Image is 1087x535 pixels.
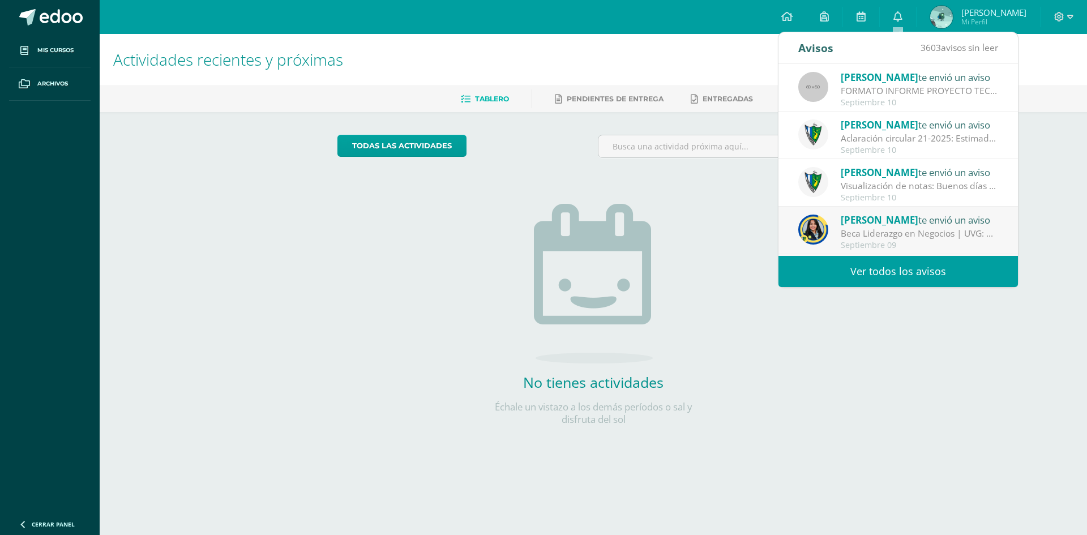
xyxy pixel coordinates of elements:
[841,145,998,155] div: Septiembre 10
[841,213,918,226] span: [PERSON_NAME]
[961,17,1026,27] span: Mi Perfil
[798,119,828,149] img: 9f174a157161b4ddbe12118a61fed988.png
[567,95,664,103] span: Pendientes de entrega
[930,6,953,28] img: 0d125e61179144410fb0d7f3f0b592f6.png
[32,520,75,528] span: Cerrar panel
[841,70,998,84] div: te envió un aviso
[841,166,918,179] span: [PERSON_NAME]
[534,204,653,363] img: no_activities.png
[841,118,918,131] span: [PERSON_NAME]
[798,215,828,245] img: 9385da7c0ece523bc67fca2554c96817.png
[480,401,707,426] p: Échale un vistazo a los demás períodos o sal y disfruta del sol
[337,135,467,157] a: todas las Actividades
[841,227,998,240] div: Beca Liderazgo en Negocios | UVG: Gusto en saludarlos chicos, que estén brillando en su práctica....
[37,46,74,55] span: Mis cursos
[598,135,849,157] input: Busca una actividad próxima aquí...
[475,95,509,103] span: Tablero
[798,72,828,102] img: 60x60
[921,41,998,54] span: avisos sin leer
[841,117,998,132] div: te envió un aviso
[37,79,68,88] span: Archivos
[841,165,998,179] div: te envió un aviso
[778,256,1018,287] a: Ver todos los avisos
[841,71,918,84] span: [PERSON_NAME]
[961,7,1026,18] span: [PERSON_NAME]
[113,49,343,70] span: Actividades recientes y próximas
[841,193,998,203] div: Septiembre 10
[841,241,998,250] div: Septiembre 09
[691,90,753,108] a: Entregadas
[703,95,753,103] span: Entregadas
[841,179,998,192] div: Visualización de notas: Buenos días estimados padres y estudiantes, es un gusto saludarlos. Por e...
[841,84,998,97] div: FORMATO INFORME PROYECTO TECNOLÓGICO: Alumnos Graduandos: Por este medio se adjunta el formato en...
[461,90,509,108] a: Tablero
[798,32,833,63] div: Avisos
[921,41,941,54] span: 3603
[841,98,998,108] div: Septiembre 10
[798,167,828,197] img: 9f174a157161b4ddbe12118a61fed988.png
[841,132,998,145] div: Aclaración circular 21-2025: Estimados padres y estudiantes, es un gusto saludarlos. Únicamente c...
[9,67,91,101] a: Archivos
[480,373,707,392] h2: No tienes actividades
[9,34,91,67] a: Mis cursos
[841,212,998,227] div: te envió un aviso
[555,90,664,108] a: Pendientes de entrega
